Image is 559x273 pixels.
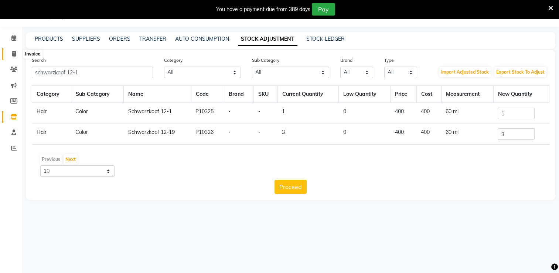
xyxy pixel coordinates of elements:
td: 400 [391,124,417,145]
th: Name [124,86,191,103]
td: 3 [277,124,339,145]
a: AUTO CONSUMPTION [175,36,229,42]
td: 0 [339,103,391,124]
td: 400 [416,124,441,145]
input: Search Product [32,67,153,78]
th: Category [32,86,71,103]
th: Measurement [441,86,493,103]
td: 1 [277,103,339,124]
a: PRODUCTS [35,36,63,42]
button: Pay [312,3,335,16]
th: Brand [224,86,253,103]
label: Category [164,57,183,64]
th: Cost [416,86,441,103]
td: Schwarzkopf 12-19 [124,124,191,145]
td: 60 ml [441,103,493,124]
a: SUPPLIERS [72,36,100,42]
td: - [224,103,253,124]
th: Code [191,86,224,103]
div: You have a payment due from 389 days [216,6,310,13]
a: ORDERS [109,36,130,42]
button: Next [64,154,78,165]
td: - [224,124,253,145]
a: STOCK LEDGER [306,36,345,42]
a: TRANSFER [139,36,166,42]
label: Type [384,57,394,64]
th: Low Quantity [339,86,391,103]
td: - [254,124,278,145]
th: Current Quantity [277,86,339,103]
label: Brand [340,57,352,64]
td: 400 [391,103,417,124]
td: 60 ml [441,124,493,145]
button: Proceed [275,180,307,194]
td: Color [71,103,123,124]
button: Export Stock To Adjust [494,67,546,77]
button: Import Adjusted Stock [439,67,491,77]
td: P10325 [191,103,224,124]
td: 400 [416,103,441,124]
label: Search [32,57,46,64]
td: Color [71,124,123,145]
th: SKU [254,86,278,103]
label: Sub Category [252,57,279,64]
th: New Quantity [493,86,549,103]
td: Hair [32,103,71,124]
td: Schwarzkopf 12-1 [124,103,191,124]
td: 0 [339,124,391,145]
td: - [254,103,278,124]
td: Hair [32,124,71,145]
a: STOCK ADJUSTMENT [238,33,297,46]
th: Price [391,86,417,103]
td: P10326 [191,124,224,145]
th: Sub Category [71,86,123,103]
div: Invoice [23,50,42,59]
